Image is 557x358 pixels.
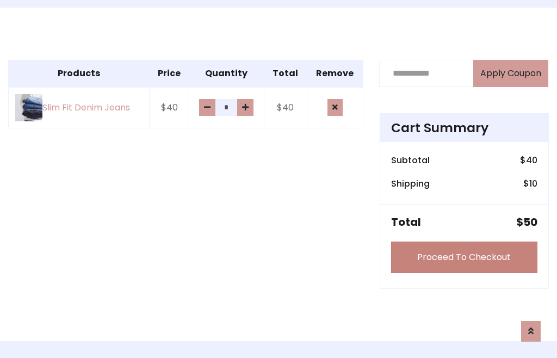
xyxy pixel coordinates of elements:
[264,87,307,128] td: $40
[526,154,537,166] span: 40
[529,177,537,190] span: 10
[473,60,548,87] button: Apply Coupon
[391,155,430,165] h6: Subtotal
[523,178,537,189] h6: $
[391,242,537,273] a: Proceed To Checkout
[391,120,537,135] h4: Cart Summary
[149,87,189,128] td: $40
[391,215,421,229] h5: Total
[9,60,150,87] th: Products
[307,60,363,87] th: Remove
[520,155,537,165] h6: $
[149,60,189,87] th: Price
[523,214,537,230] span: 50
[15,94,143,121] a: Slim Fit Denim Jeans
[391,178,430,189] h6: Shipping
[264,60,307,87] th: Total
[189,60,264,87] th: Quantity
[516,215,537,229] h5: $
